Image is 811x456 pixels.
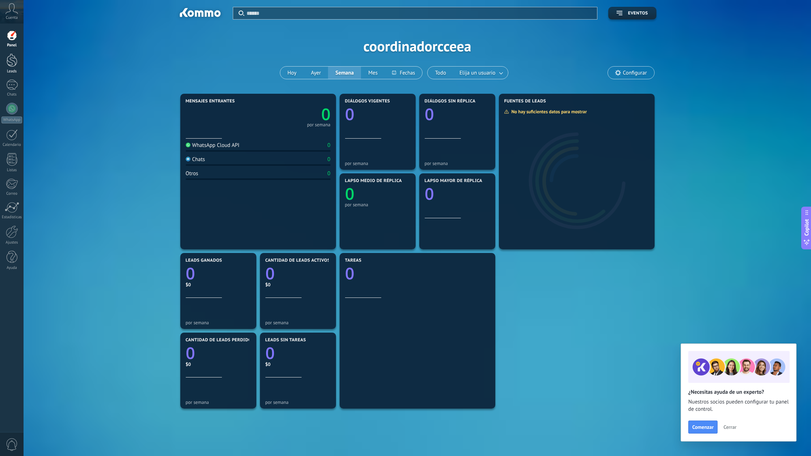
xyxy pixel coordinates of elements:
[453,67,508,79] button: Elija un usuario
[1,215,22,220] div: Estadísticas
[327,142,330,149] div: 0
[428,67,453,79] button: Todo
[1,191,22,196] div: Correo
[504,109,592,115] div: No hay suficientes datos para mostrar
[1,168,22,173] div: Listas
[265,258,330,263] span: Cantidad de leads activos
[1,69,22,74] div: Leads
[688,389,789,396] h2: ¿Necesitas ayuda de un experto?
[186,262,195,284] text: 0
[1,43,22,48] div: Panel
[186,142,240,149] div: WhatsApp Cloud API
[1,143,22,147] div: Calendario
[425,103,434,125] text: 0
[265,282,331,288] div: $0
[265,262,275,284] text: 0
[258,103,331,125] a: 0
[345,161,410,166] div: por semana
[361,67,385,79] button: Mes
[803,219,810,236] span: Copilot
[345,202,410,207] div: por semana
[345,183,354,205] text: 0
[458,68,497,78] span: Elija un usuario
[186,262,251,284] a: 0
[265,320,331,325] div: por semana
[608,7,656,20] button: Eventos
[623,70,647,76] span: Configurar
[321,103,331,125] text: 0
[345,99,390,104] span: Diálogos vigentes
[304,67,328,79] button: Ayer
[186,282,251,288] div: $0
[345,103,354,125] text: 0
[720,422,740,432] button: Cerrar
[688,398,789,413] span: Nuestros socios pueden configurar tu panel de control.
[692,425,714,430] span: Comenzar
[186,99,235,104] span: Mensajes entrantes
[186,157,190,161] img: Chats
[425,99,476,104] span: Diálogos sin réplica
[6,16,18,20] span: Cuenta
[186,338,255,343] span: Cantidad de leads perdidos
[186,342,195,364] text: 0
[385,67,422,79] button: Fechas
[265,342,331,364] a: 0
[265,342,275,364] text: 0
[328,67,361,79] button: Semana
[688,421,718,434] button: Comenzar
[280,67,304,79] button: Hoy
[186,143,190,147] img: WhatsApp Cloud API
[345,258,362,263] span: Tareas
[1,92,22,97] div: Chats
[1,266,22,270] div: Ayuda
[186,320,251,325] div: por semana
[186,342,251,364] a: 0
[265,262,331,284] a: 0
[186,170,198,177] div: Otros
[504,99,546,104] span: Fuentes de leads
[345,262,354,284] text: 0
[265,361,331,367] div: $0
[345,262,490,284] a: 0
[186,400,251,405] div: por semana
[327,170,330,177] div: 0
[186,156,205,163] div: Chats
[345,178,402,183] span: Lapso medio de réplica
[425,178,482,183] span: Lapso mayor de réplica
[425,161,490,166] div: por semana
[265,400,331,405] div: por semana
[327,156,330,163] div: 0
[186,361,251,367] div: $0
[1,240,22,245] div: Ajustes
[186,258,222,263] span: Leads ganados
[265,338,306,343] span: Leads sin tareas
[723,425,736,430] span: Cerrar
[628,11,648,16] span: Eventos
[425,183,434,205] text: 0
[307,123,331,127] div: por semana
[1,117,22,123] div: WhatsApp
